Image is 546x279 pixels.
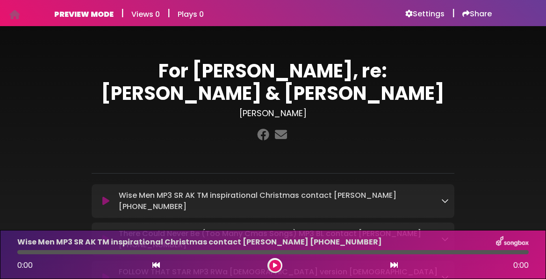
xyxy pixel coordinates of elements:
[119,190,441,212] p: Wise Men MP3 SR AK TM inspirational Christmas contact [PERSON_NAME] [PHONE_NUMBER]
[405,9,445,19] a: Settings
[452,7,455,19] h5: |
[17,260,33,271] span: 0:00
[54,10,114,19] h6: PREVIEW MODE
[121,7,124,19] h5: |
[496,236,529,248] img: songbox-logo-white.png
[17,237,382,248] p: Wise Men MP3 SR AK TM inspirational Christmas contact [PERSON_NAME] [PHONE_NUMBER]
[119,228,441,251] p: There Could Never Be (Too Many Cmas Songs) MP3 BL contact [PERSON_NAME] [PHONE_NUMBER]
[92,108,454,119] h3: [PERSON_NAME]
[462,9,492,19] a: Share
[167,7,170,19] h5: |
[131,10,160,19] h6: Views 0
[513,260,529,271] span: 0:00
[92,60,454,105] h1: For [PERSON_NAME], re: [PERSON_NAME] & [PERSON_NAME]
[178,10,204,19] h6: Plays 0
